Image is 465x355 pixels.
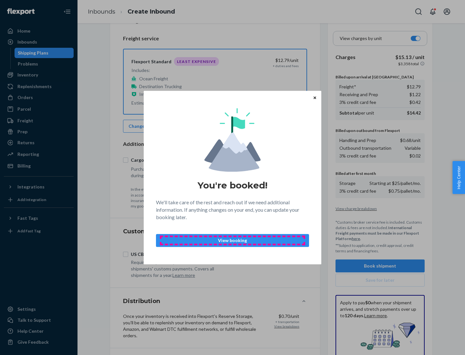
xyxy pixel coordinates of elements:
p: View booking [161,237,304,244]
button: View booking [156,234,309,247]
h1: You're booked! [198,179,267,191]
button: Close [312,94,318,101]
img: svg+xml,%3Csvg%20viewBox%3D%220%200%20174%20197%22%20fill%3D%22none%22%20xmlns%3D%22http%3A%2F%2F... [204,108,261,172]
p: We'll take care of the rest and reach out if we need additional information. If anything changes ... [156,199,309,221]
